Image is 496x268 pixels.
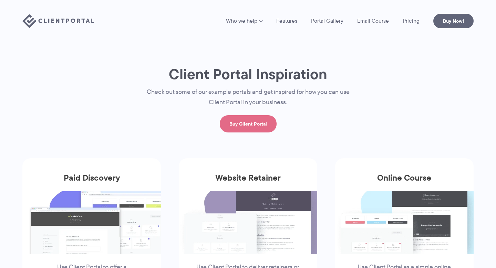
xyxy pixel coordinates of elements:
a: Pricing [403,18,420,24]
a: Buy Client Portal [220,115,277,132]
a: Features [276,18,297,24]
h3: Online Course [335,173,474,191]
a: Buy Now! [433,14,474,28]
h3: Website Retainer [179,173,317,191]
p: Check out some of our example portals and get inspired for how you can use Client Portal in your ... [133,87,363,108]
a: Email Course [357,18,389,24]
h3: Paid Discovery [22,173,161,191]
h1: Client Portal Inspiration [133,65,363,83]
a: Portal Gallery [311,18,343,24]
a: Who we help [226,18,262,24]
